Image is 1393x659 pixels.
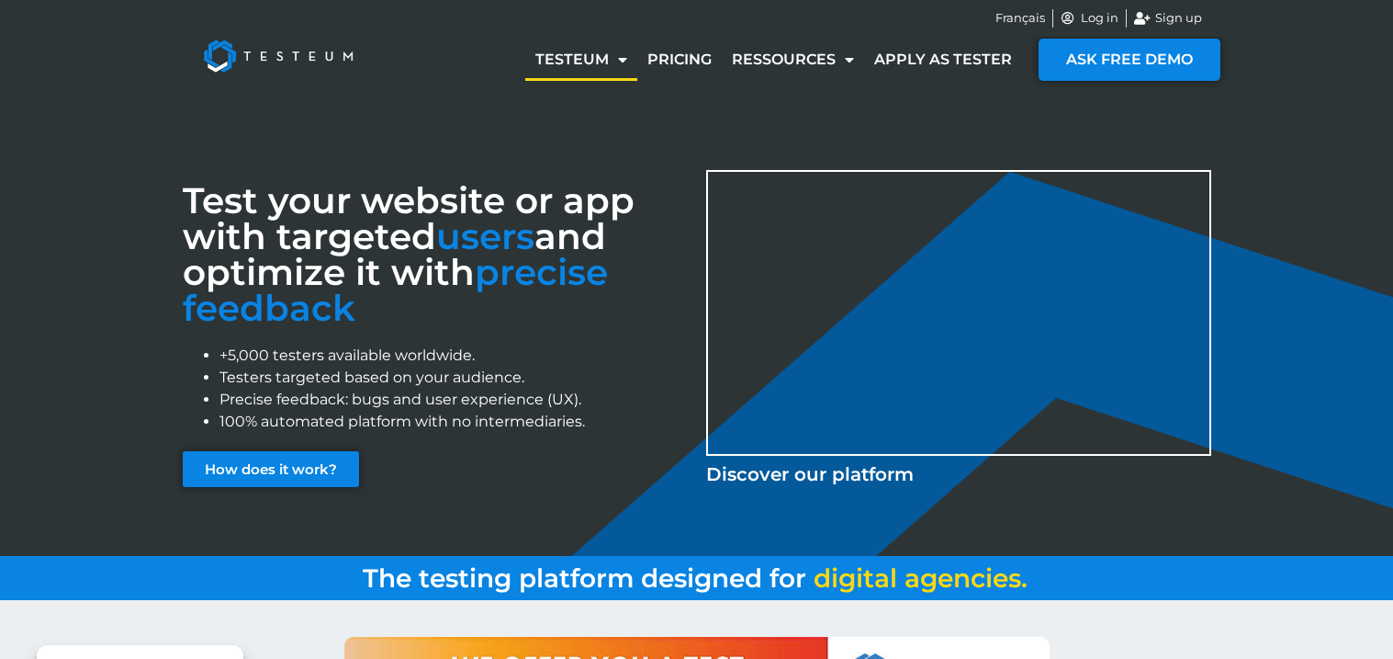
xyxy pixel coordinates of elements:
[219,411,688,433] li: 100% automated platform with no intermediaries.
[436,214,534,258] span: users
[219,389,688,411] li: Precise feedback: bugs and user experience (UX).
[183,250,608,330] font: precise feedback
[637,39,722,81] a: Pricing
[183,183,688,326] h3: Test your website or app with targeted and optimize it with
[219,367,688,389] li: Testers targeted based on your audience.
[995,9,1045,28] a: Français
[205,462,337,476] span: How does it work?
[1151,9,1202,28] span: Sign up
[1061,9,1119,28] a: Log in
[706,460,1211,488] p: Discover our platform
[525,39,1022,81] nav: Menu
[525,39,637,81] a: Testeum
[1076,9,1118,28] span: Log in
[722,39,864,81] a: Ressources
[183,451,359,487] a: How does it work?
[1134,9,1202,28] a: Sign up
[183,19,374,93] img: Testeum Logo - Application crowdtesting platform
[363,562,806,594] span: The testing platform designed for
[864,39,1022,81] a: Apply as tester
[1039,39,1220,81] a: ASK FREE DEMO
[1066,52,1193,67] span: ASK FREE DEMO
[219,345,688,367] li: +5,000 testers available worldwide.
